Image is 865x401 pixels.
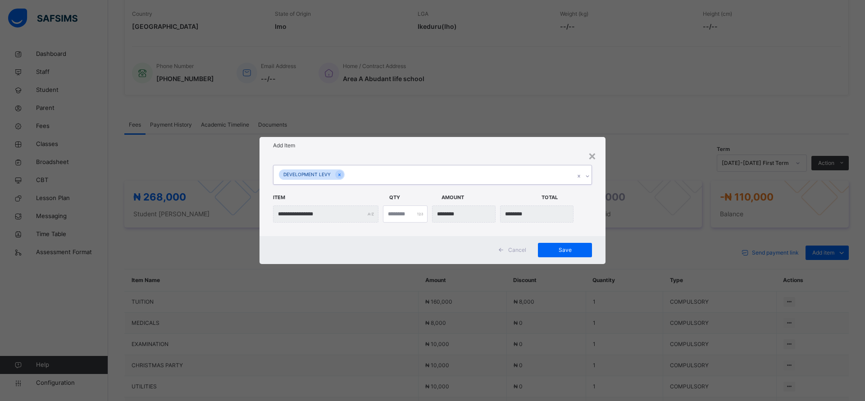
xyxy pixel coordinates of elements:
span: Total [542,189,589,206]
span: Amount [442,189,537,206]
span: Item [273,189,385,206]
h1: Add Item [273,141,592,150]
span: Save [545,246,585,254]
div: DEVELOPMENT LEVY [279,169,335,180]
span: Qty [389,189,437,206]
span: Cancel [508,246,526,254]
div: × [588,146,596,165]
